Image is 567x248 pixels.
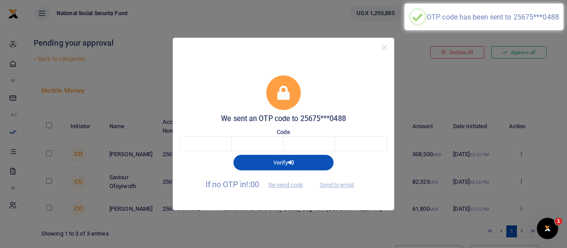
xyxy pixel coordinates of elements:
[246,180,259,189] span: !:00
[555,218,562,225] span: 1
[378,41,391,54] button: Close
[233,155,334,170] button: Verify
[180,114,387,123] h5: We sent an OTP code to 25675***0488
[206,180,311,189] span: If no OTP in
[537,218,558,239] iframe: Intercom live chat
[427,13,559,21] div: OTP code has been sent to 25675***0488
[277,128,290,137] label: Code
